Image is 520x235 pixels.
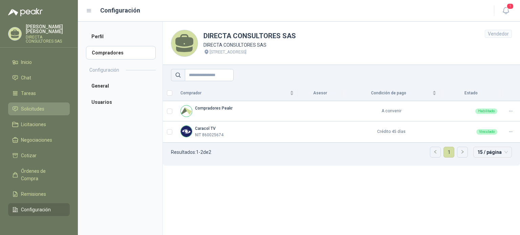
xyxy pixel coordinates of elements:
span: Negociaciones [21,136,52,144]
a: Negociaciones [8,134,70,146]
span: Órdenes de Compra [21,167,63,182]
span: Condición de pago [346,90,431,96]
li: Página siguiente [457,147,468,158]
td: Crédito 45 días [342,121,440,143]
a: General [86,79,156,93]
img: Company Logo [181,105,192,117]
span: 1 [506,3,514,9]
h2: Configuración [89,66,119,74]
a: Solicitudes [8,102,70,115]
div: Habilitado [475,109,497,114]
span: Comprador [180,90,288,96]
a: Cotizar [8,149,70,162]
span: Inicio [21,58,32,66]
a: Tareas [8,87,70,100]
a: Licitaciones [8,118,70,131]
th: Condición de pago [342,85,440,101]
a: 1 [444,147,454,157]
a: Perfil [86,30,156,43]
th: Estado [440,85,501,101]
span: Chat [21,74,31,81]
img: Company Logo [181,126,192,137]
div: Vinculado [476,129,497,135]
span: left [433,150,437,154]
span: Remisiones [21,190,46,198]
p: [STREET_ADDRESS] [210,49,246,55]
img: Logo peakr [8,8,43,16]
button: left [430,147,440,157]
p: DIRECTA CONSULTORES SAS [26,35,70,43]
a: Órdenes de Compra [8,165,70,185]
span: Configuración [21,206,51,213]
a: Compradores [86,46,156,60]
h1: DIRECTA CONSULTORES SAS [203,31,296,41]
td: A convenir [342,101,440,121]
b: Compradores Peakr [195,106,233,111]
div: Vendedor [485,30,512,38]
div: tamaño de página [473,147,512,158]
a: Usuarios [86,95,156,109]
a: Inicio [8,56,70,69]
p: NIT 860025674 [195,132,223,138]
button: right [457,147,468,157]
th: Asesor [298,85,342,101]
th: Comprador [176,85,298,101]
p: DIRECTA CONSULTORES SAS [203,41,296,49]
span: 15 / página [477,147,508,157]
b: Caracol TV [195,126,216,131]
button: 1 [500,5,512,17]
a: Chat [8,71,70,84]
span: Tareas [21,90,36,97]
h1: Configuración [100,6,140,15]
li: Página anterior [430,147,441,158]
span: Licitaciones [21,121,46,128]
p: [PERSON_NAME] [PERSON_NAME] [26,24,70,34]
span: Cotizar [21,152,37,159]
a: Remisiones [8,188,70,201]
span: Solicitudes [21,105,44,113]
a: Configuración [8,203,70,216]
span: right [460,150,464,154]
p: Resultados: 1 - 2 de 2 [171,150,211,155]
li: 1 [443,147,454,158]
